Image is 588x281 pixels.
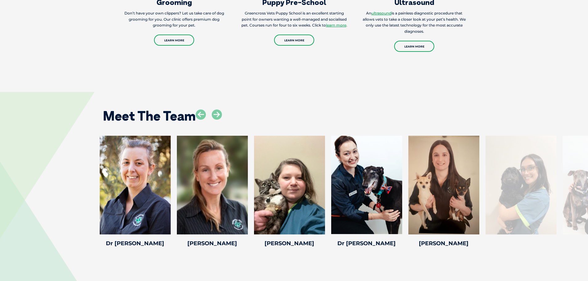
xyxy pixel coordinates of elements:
h4: Dr [PERSON_NAME] [100,241,171,246]
a: Learn More [154,35,194,46]
p: Greencross Vets Puppy School is an excellent starting point for owners wanting a well-managed and... [241,10,347,29]
h4: [PERSON_NAME] [177,241,248,246]
p: Don’t have your own clippers? Let us take care of dog grooming for you. Our clinic offers premium... [121,10,227,29]
h4: [PERSON_NAME] [408,241,479,246]
h2: Meet The Team [103,110,196,122]
a: Learn More [274,35,314,46]
a: learn more [326,23,346,27]
p: An is a painless diagnostic procedure that allows vets to take a closer look at your pet’s health... [361,10,467,35]
h4: [PERSON_NAME] [254,241,325,246]
h4: Dr [PERSON_NAME] [331,241,402,246]
a: ultrasound [371,11,391,15]
a: Learn More [394,41,434,52]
